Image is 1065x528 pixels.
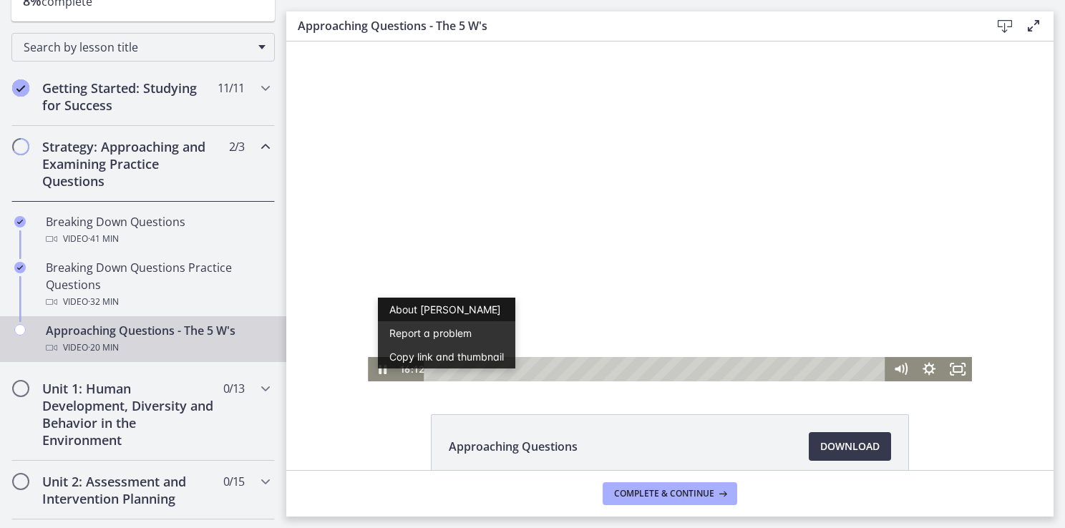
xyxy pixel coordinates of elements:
span: 11 / 11 [218,79,244,97]
button: Mute [600,316,628,340]
div: Video [46,293,269,311]
span: · 20 min [88,339,119,356]
span: Download [820,438,880,455]
span: · 41 min [88,230,119,248]
h2: Getting Started: Studying for Success [42,79,217,114]
div: Search by lesson title [11,33,275,62]
button: Report a problem [92,280,229,303]
button: Copy link and thumbnail [92,303,229,327]
iframe: Video Lesson [286,41,1054,381]
span: Approaching Questions [449,438,578,455]
i: Completed [14,262,26,273]
i: Completed [12,79,29,97]
span: 0 / 15 [223,473,244,490]
a: Download [809,432,891,461]
span: 0 / 13 [223,380,244,397]
div: Approaching Questions - The 5 W's [46,322,269,356]
h2: Strategy: Approaching and Examining Practice Questions [42,138,217,190]
button: Show settings menu [628,316,657,340]
div: Breaking Down Questions [46,213,269,248]
div: Video [46,339,269,356]
span: Search by lesson title [24,39,251,55]
h2: Unit 2: Assessment and Intervention Planning [42,473,217,507]
span: · 32 min [88,293,119,311]
a: About [PERSON_NAME] [92,256,229,280]
i: Completed [14,216,26,228]
div: Video [46,230,269,248]
span: 2 / 3 [229,138,244,155]
button: Fullscreen [657,316,686,340]
h3: Approaching Questions - The 5 W's [298,17,968,34]
span: Complete & continue [614,488,714,499]
h2: Unit 1: Human Development, Diversity and Behavior in the Environment [42,380,217,449]
button: Complete & continue [603,482,737,505]
div: Breaking Down Questions Practice Questions [46,259,269,311]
